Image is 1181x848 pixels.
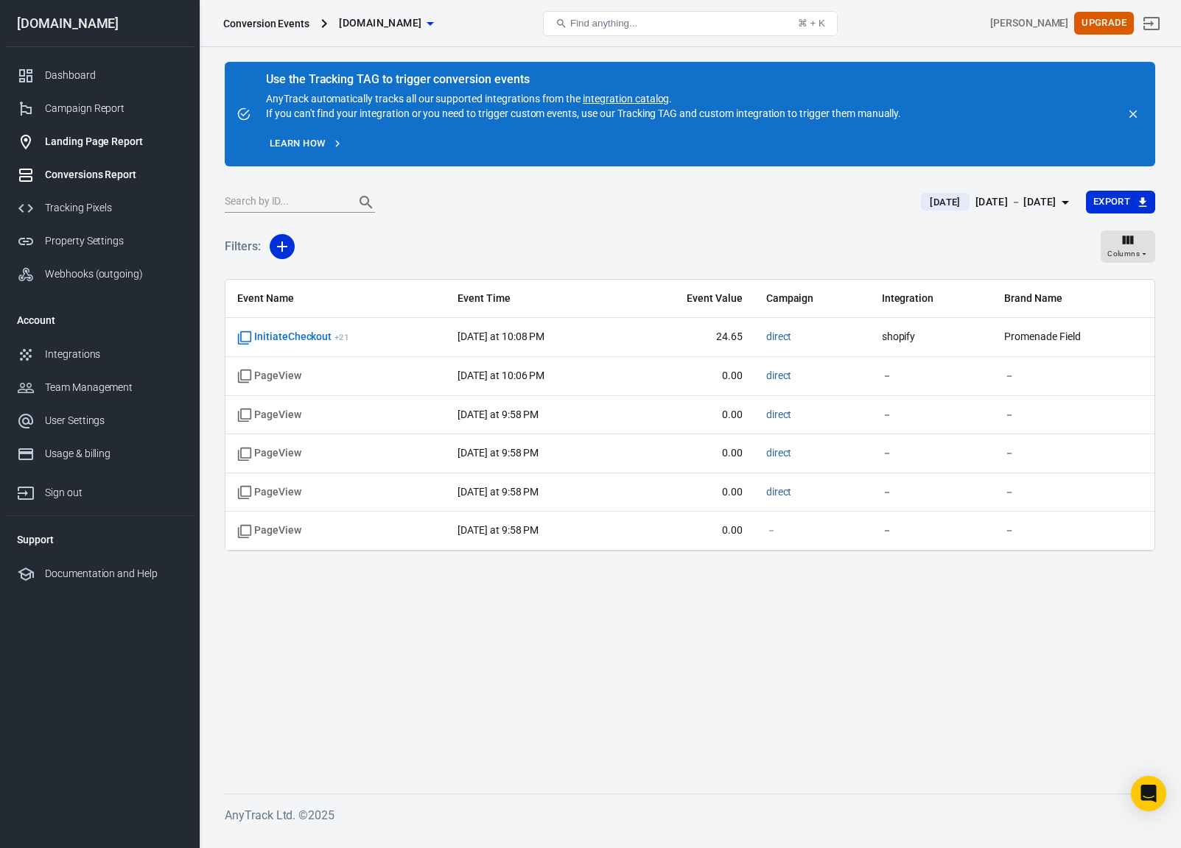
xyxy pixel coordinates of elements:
[458,331,544,342] time: 2025-09-08T22:08:04-07:00
[882,369,981,384] span: －
[225,223,261,270] h5: Filters:
[237,408,301,423] span: Standard event name
[1004,369,1143,384] span: －
[766,331,792,342] a: direct
[45,446,182,462] div: Usage & billing
[766,408,792,423] span: direct
[5,522,194,557] li: Support
[766,447,792,459] a: direct
[637,291,743,306] span: Event Value
[5,225,194,258] a: Property Settings
[266,132,346,155] a: Learn how
[975,193,1056,211] div: [DATE] － [DATE]
[1004,446,1143,461] span: －
[766,291,858,306] span: Campaign
[237,523,301,538] span: Standard event name
[882,291,981,306] span: Integration
[458,291,614,306] span: Event Time
[1004,408,1143,423] span: －
[1074,12,1134,35] button: Upgrade
[583,93,669,105] a: integration catalog
[766,524,777,536] a: －
[225,806,1155,824] h6: AnyTrack Ltd. © 2025
[882,485,981,500] span: －
[45,167,182,183] div: Conversions Report
[924,195,966,210] span: [DATE]
[45,413,182,428] div: User Settings
[637,369,743,384] span: 0.00
[909,190,1085,214] button: [DATE][DATE] － [DATE]
[458,524,539,536] time: 2025-09-08T21:58:17-07:00
[45,266,182,282] div: Webhooks (outgoing)
[225,280,1154,551] div: scrollable content
[225,193,343,212] input: Search by ID...
[1004,291,1143,306] span: Brand Name
[1134,6,1169,41] a: Sign out
[1131,776,1166,811] div: Open Intercom Messenger
[5,191,194,225] a: Tracking Pixels
[766,330,792,344] span: direct
[5,59,194,92] a: Dashboard
[333,10,439,37] button: [DOMAIN_NAME]
[237,369,301,384] span: Standard event name
[5,371,194,404] a: Team Management
[5,125,194,158] a: Landing Page Report
[237,446,301,461] span: Standard event name
[637,330,743,344] span: 24.65
[766,370,792,381] a: direct
[237,485,301,500] span: Standard event name
[5,437,194,470] a: Usage & billing
[990,15,1068,31] div: Account id: C1SXkjnC
[882,523,981,538] span: －
[45,347,182,362] div: Integrations
[637,523,743,538] span: 0.00
[45,101,182,116] div: Campaign Report
[45,233,182,249] div: Property Settings
[45,68,182,83] div: Dashboard
[543,11,838,36] button: Find anything...⌘ + K
[637,408,743,423] span: 0.00
[45,566,182,582] div: Documentation and Help
[882,446,981,461] span: －
[458,409,539,420] time: 2025-09-08T21:58:26-07:00
[1123,104,1143,124] button: close
[45,134,182,149] div: Landing Page Report
[5,17,194,30] div: [DOMAIN_NAME]
[5,404,194,437] a: User Settings
[766,409,792,420] a: direct
[766,485,792,500] span: direct
[45,200,182,216] div: Tracking Pixels
[1004,523,1143,538] span: －
[5,470,194,509] a: Sign out
[223,16,309,31] div: Conversion Events
[5,92,194,125] a: Campaign Report
[5,258,194,291] a: Webhooks (outgoing)
[637,446,743,461] span: 0.00
[5,158,194,191] a: Conversions Report
[5,303,194,338] li: Account
[1107,247,1140,261] span: Columns
[266,72,901,87] div: Use the Tracking TAG to trigger conversion events
[637,485,743,500] span: 0.00
[458,370,544,381] time: 2025-09-08T22:06:09-07:00
[570,18,637,29] span: Find anything...
[5,338,194,371] a: Integrations
[237,330,349,344] span: InitiateCheckout
[882,330,981,344] span: shopify
[882,408,981,423] span: －
[1004,485,1143,500] span: －
[266,74,901,121] div: AnyTrack automatically tracks all our supported integrations from the . If you can't find your in...
[766,446,792,461] span: direct
[798,18,825,29] div: ⌘ + K
[1101,230,1155,263] button: Columns
[1004,330,1143,344] span: Promenade Field
[334,332,349,342] sup: + 21
[339,14,421,32] span: promenadefield.com
[348,185,384,220] button: Search
[766,486,792,498] a: direct
[237,291,434,306] span: Event Name
[1086,191,1155,213] button: Export
[45,380,182,395] div: Team Management
[766,523,777,538] span: －
[458,486,539,498] time: 2025-09-08T21:58:26-07:00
